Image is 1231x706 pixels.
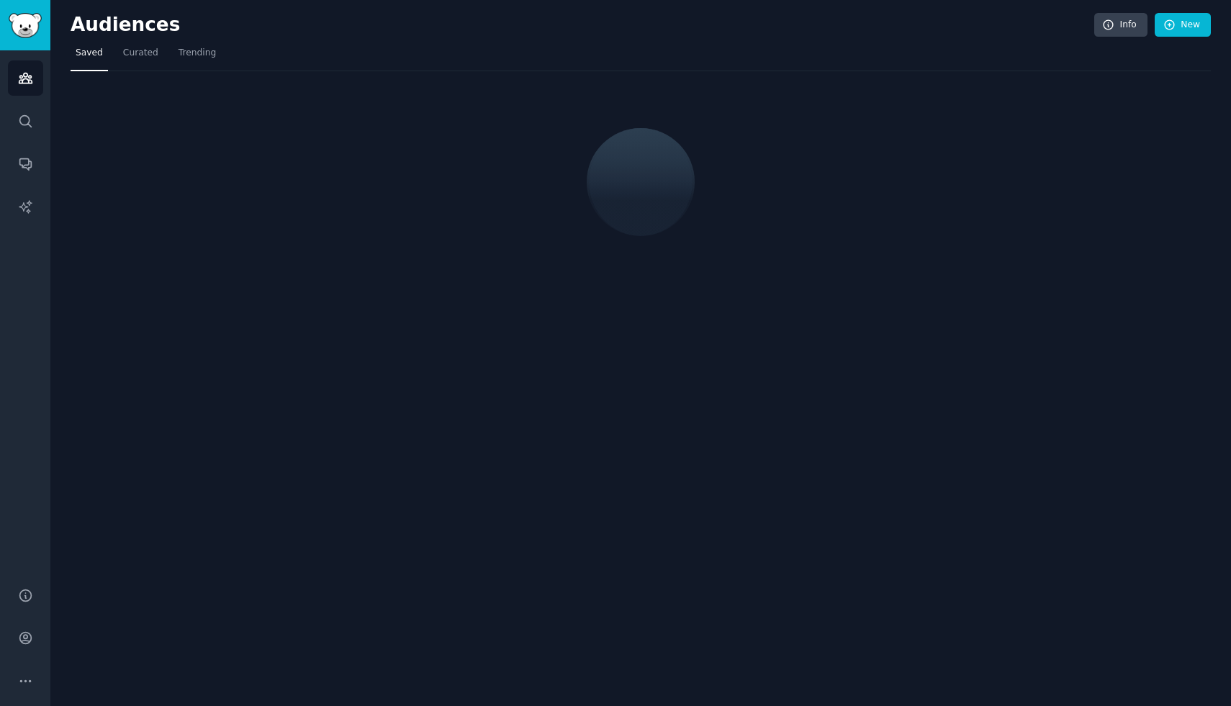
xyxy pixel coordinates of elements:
[118,42,163,71] a: Curated
[1155,13,1211,37] a: New
[1094,13,1147,37] a: Info
[71,14,1094,37] h2: Audiences
[179,47,216,60] span: Trending
[71,42,108,71] a: Saved
[173,42,221,71] a: Trending
[123,47,158,60] span: Curated
[9,13,42,38] img: GummySearch logo
[76,47,103,60] span: Saved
